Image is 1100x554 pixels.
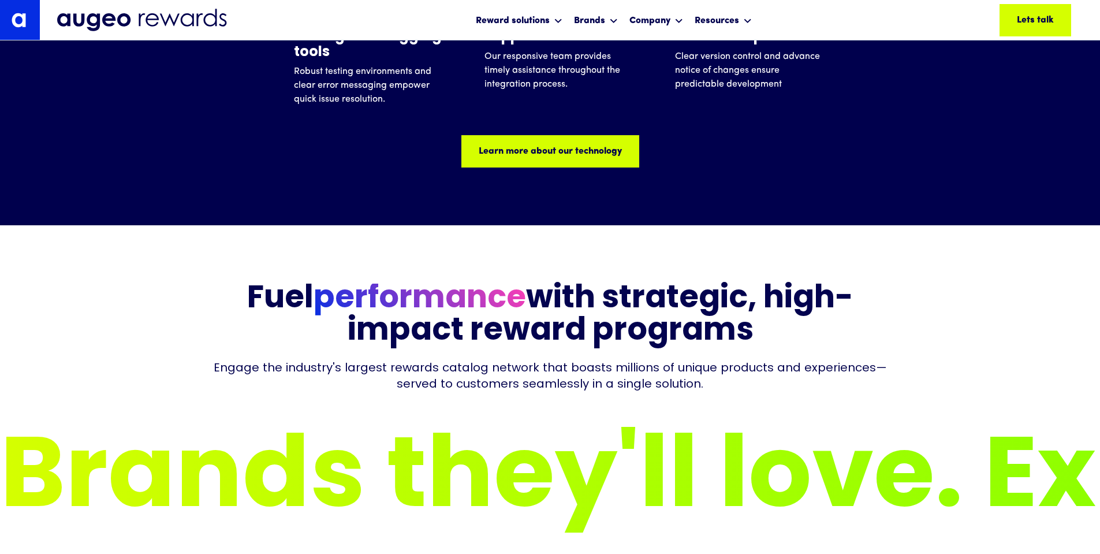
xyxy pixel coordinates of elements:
[204,284,897,348] h3: Fuel with strategic, high-impact reward programs
[695,14,739,28] div: Resources
[484,50,637,91] p: Our responsive team provides timely assistance throughout the integration process.
[692,5,755,35] div: Resources
[629,14,670,28] div: Company
[1000,4,1071,36] a: Lets talk
[476,14,550,28] div: Reward solutions
[461,135,639,168] a: Learn more about our technology
[473,5,565,35] div: Reward solutions
[204,359,897,392] div: Engage the industry's largest rewards catalog network that boasts millions of unique products and...
[314,284,526,315] span: performance
[294,65,446,106] p: Robust testing environments and clear error messaging empower quick issue resolution.
[627,5,686,35] div: Company
[675,50,827,91] p: Clear version control and advance notice of changes ensure predictable development
[571,5,621,35] div: Brands
[574,14,605,28] div: Brands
